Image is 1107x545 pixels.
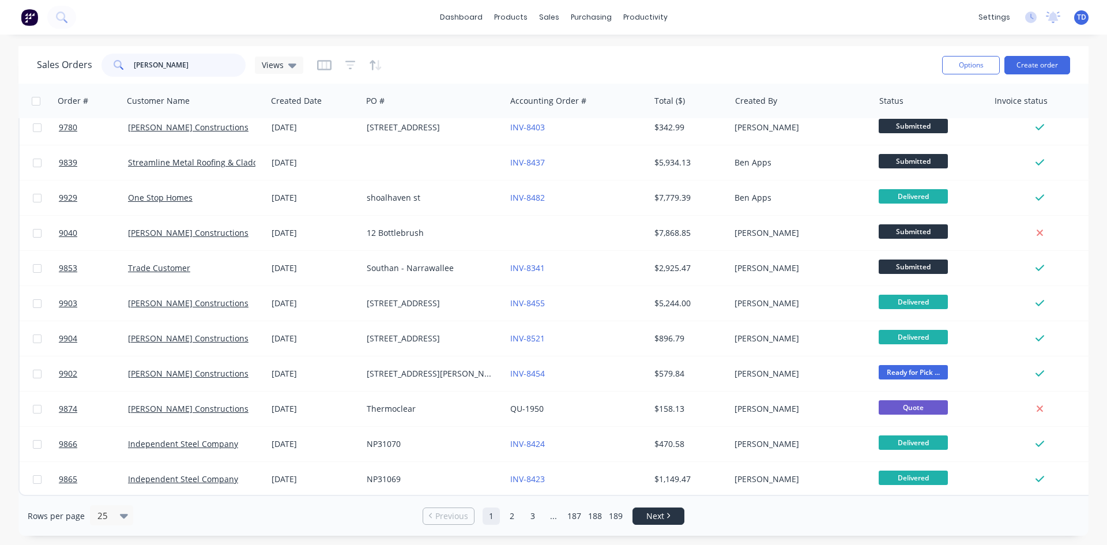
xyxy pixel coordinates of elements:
a: Streamline Metal Roofing & Cladding [128,157,270,168]
div: shoalhaven st [367,192,495,204]
div: [PERSON_NAME] [735,333,863,344]
div: [DATE] [272,157,357,168]
span: Submitted [879,260,948,274]
div: $342.99 [654,122,722,133]
a: [PERSON_NAME] Constructions [128,298,248,309]
span: Ready for Pick ... [879,365,948,379]
div: Southan - Narrawallee [367,262,495,274]
a: Independent Steel Company [128,438,238,449]
span: Next [646,510,664,522]
div: [DATE] [272,262,357,274]
a: INV-8455 [510,298,545,309]
a: 9780 [59,110,128,145]
div: NP31070 [367,438,495,450]
a: Independent Steel Company [128,473,238,484]
span: 9866 [59,438,77,450]
a: 9929 [59,181,128,215]
a: 9866 [59,427,128,461]
ul: Pagination [418,508,689,525]
a: [PERSON_NAME] Constructions [128,333,248,344]
a: Page 2 [503,508,521,525]
a: INV-8423 [510,473,545,484]
div: [DATE] [272,333,357,344]
a: dashboard [434,9,488,26]
span: 9853 [59,262,77,274]
div: [PERSON_NAME] [735,122,863,133]
div: [DATE] [272,403,357,415]
span: Delivered [879,435,948,450]
a: 9874 [59,392,128,426]
div: Created Date [271,95,322,107]
span: TD [1077,12,1086,22]
div: 12 Bottlebrush [367,227,495,239]
span: 9874 [59,403,77,415]
div: $5,244.00 [654,298,722,309]
span: Previous [435,510,468,522]
div: [STREET_ADDRESS] [367,122,495,133]
a: 9902 [59,356,128,391]
a: [PERSON_NAME] Constructions [128,122,248,133]
div: [DATE] [272,438,357,450]
a: INV-8521 [510,333,545,344]
h1: Sales Orders [37,59,92,70]
div: $5,934.13 [654,157,722,168]
span: Quote [879,400,948,415]
input: Search... [134,54,246,77]
span: Delivered [879,330,948,344]
div: Customer Name [127,95,190,107]
span: 9040 [59,227,77,239]
div: [PERSON_NAME] [735,403,863,415]
a: INV-8437 [510,157,545,168]
div: Invoice status [995,95,1048,107]
a: QU-1950 [510,403,544,414]
div: $2,925.47 [654,262,722,274]
div: NP31069 [367,473,495,485]
button: Create order [1004,56,1070,74]
div: $1,149.47 [654,473,722,485]
div: Ben Apps [735,157,863,168]
div: [PERSON_NAME] [735,227,863,239]
div: [PERSON_NAME] [735,298,863,309]
div: [DATE] [272,227,357,239]
div: products [488,9,533,26]
div: productivity [617,9,673,26]
a: 9853 [59,251,128,285]
div: [PERSON_NAME] [735,262,863,274]
a: Next page [633,510,684,522]
div: [DATE] [272,192,357,204]
div: $158.13 [654,403,722,415]
span: 9929 [59,192,77,204]
a: Page 3 [524,508,541,525]
div: $579.84 [654,368,722,379]
span: 9865 [59,473,77,485]
span: Submitted [879,154,948,168]
div: Total ($) [654,95,685,107]
a: Page 188 [586,508,604,525]
div: $470.58 [654,438,722,450]
span: 9902 [59,368,77,379]
span: 9839 [59,157,77,168]
a: Trade Customer [128,262,190,273]
button: Options [942,56,1000,74]
div: $896.79 [654,333,722,344]
a: 9839 [59,145,128,180]
img: Factory [21,9,38,26]
span: 9903 [59,298,77,309]
span: Rows per page [28,510,85,522]
div: settings [973,9,1016,26]
div: Accounting Order # [510,95,586,107]
div: [DATE] [272,298,357,309]
div: [STREET_ADDRESS][PERSON_NAME] [367,368,495,379]
div: Thermoclear [367,403,495,415]
a: INV-8403 [510,122,545,133]
span: Delivered [879,189,948,204]
span: 9904 [59,333,77,344]
div: [PERSON_NAME] [735,368,863,379]
div: [PERSON_NAME] [735,473,863,485]
a: Page 189 [607,508,624,525]
a: [PERSON_NAME] Constructions [128,368,248,379]
div: [DATE] [272,122,357,133]
a: Page 187 [566,508,583,525]
div: $7,868.85 [654,227,722,239]
div: [DATE] [272,473,357,485]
